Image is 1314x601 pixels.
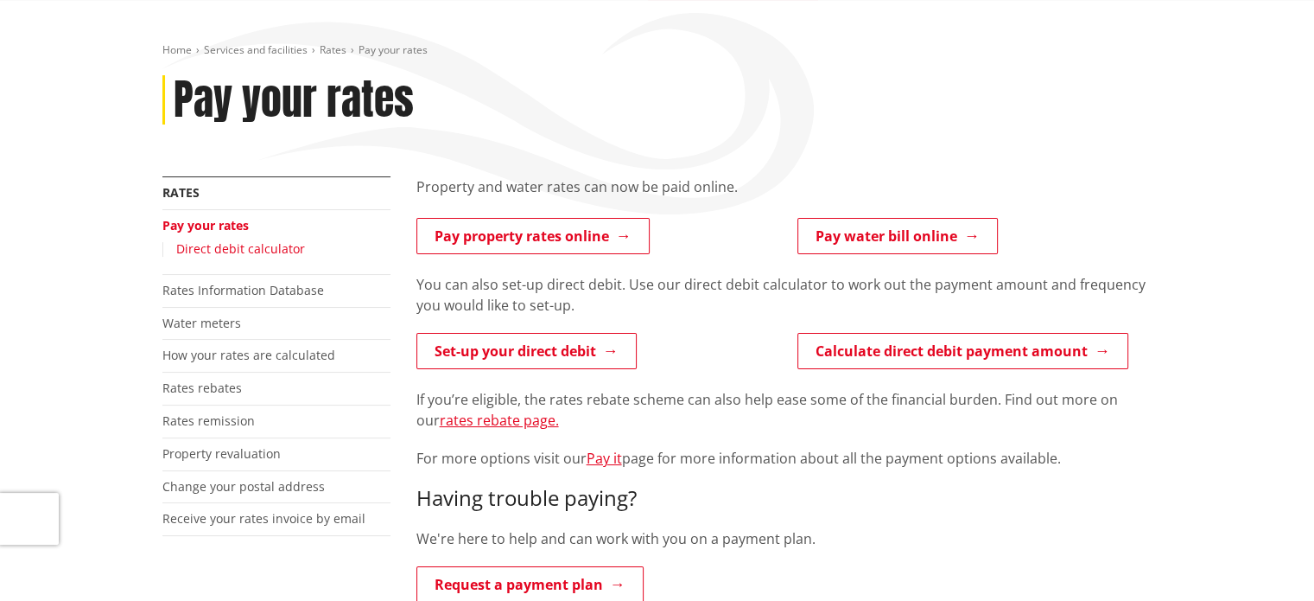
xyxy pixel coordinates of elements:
a: Direct debit calculator [176,240,305,257]
a: Services and facilities [204,42,308,57]
a: Rates Information Database [162,282,324,298]
a: Change your postal address [162,478,325,495]
a: Pay water bill online [797,218,998,254]
a: Rates [162,184,200,201]
a: Home [162,42,192,57]
a: Receive your rates invoice by email [162,510,365,527]
a: Pay it [587,449,622,468]
a: Pay your rates [162,217,249,233]
h1: Pay your rates [174,75,414,125]
a: Pay property rates online [416,218,650,254]
a: Rates [320,42,346,57]
a: Set-up your direct debit [416,333,637,369]
iframe: Messenger Launcher [1235,528,1297,591]
p: We're here to help and can work with you on a payment plan. [416,528,1152,549]
div: Property and water rates can now be paid online. [416,176,1152,218]
a: Rates remission [162,412,255,429]
p: You can also set-up direct debit. Use our direct debit calculator to work out the payment amount ... [416,274,1152,316]
a: Water meters [162,315,241,331]
a: rates rebate page. [440,411,559,430]
a: How your rates are calculated [162,347,335,363]
p: If you’re eligible, the rates rebate scheme can also help ease some of the financial burden. Find... [416,389,1152,431]
a: Calculate direct debit payment amount [797,333,1128,369]
nav: breadcrumb [162,43,1152,58]
p: For more options visit our page for more information about all the payment options available. [416,448,1152,469]
a: Rates rebates [162,380,242,396]
a: Property revaluation [162,445,281,462]
span: Pay your rates [359,42,428,57]
h3: Having trouble paying? [416,486,1152,511]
